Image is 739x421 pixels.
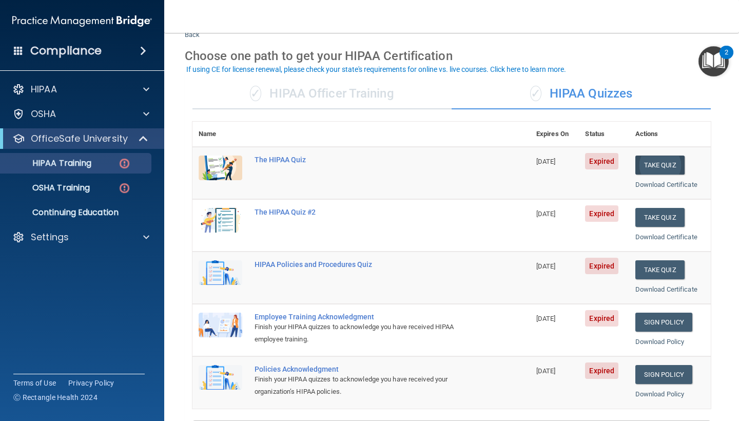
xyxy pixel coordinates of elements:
a: Sign Policy [635,365,692,384]
a: HIPAA [12,83,149,95]
a: Download Certificate [635,181,697,188]
img: danger-circle.6113f641.png [118,157,131,170]
img: danger-circle.6113f641.png [118,182,131,195]
div: Finish your HIPAA quizzes to acknowledge you have received your organization’s HIPAA policies. [255,373,479,398]
th: Status [579,122,629,147]
h4: Compliance [30,44,102,58]
a: Download Certificate [635,285,697,293]
p: Continuing Education [7,207,147,218]
div: HIPAA Quizzes [452,79,711,109]
button: Take Quiz [635,208,685,227]
a: OfficeSafe University [12,132,149,145]
span: Expired [585,362,618,379]
a: Back [185,18,200,39]
div: Choose one path to get your HIPAA Certification [185,41,718,71]
p: HIPAA Training [7,158,91,168]
div: Policies Acknowledgment [255,365,479,373]
th: Actions [629,122,711,147]
a: Sign Policy [635,313,692,332]
span: [DATE] [536,158,556,165]
button: Take Quiz [635,156,685,175]
div: 2 [725,52,728,66]
button: If using CE for license renewal, please check your state's requirements for online vs. live cours... [185,64,568,74]
div: The HIPAA Quiz #2 [255,208,479,216]
p: Settings [31,231,69,243]
span: ✓ [530,86,541,101]
a: Download Policy [635,390,685,398]
span: [DATE] [536,367,556,375]
div: If using CE for license renewal, please check your state's requirements for online vs. live cours... [186,66,566,73]
th: Name [192,122,248,147]
button: Open Resource Center, 2 new notifications [698,46,729,76]
div: HIPAA Policies and Procedures Quiz [255,260,479,269]
p: OSHA Training [7,183,90,193]
div: Finish your HIPAA quizzes to acknowledge you have received HIPAA employee training. [255,321,479,346]
a: Terms of Use [13,378,56,388]
a: Download Policy [635,338,685,346]
img: PMB logo [12,11,152,31]
span: [DATE] [536,210,556,218]
div: Employee Training Acknowledgment [255,313,479,321]
span: Expired [585,153,618,169]
p: OfficeSafe University [31,132,128,145]
span: [DATE] [536,315,556,322]
span: Expired [585,205,618,222]
a: Download Certificate [635,233,697,241]
span: Expired [585,258,618,274]
p: OSHA [31,108,56,120]
div: The HIPAA Quiz [255,156,479,164]
span: [DATE] [536,262,556,270]
a: Privacy Policy [68,378,114,388]
span: Ⓒ Rectangle Health 2024 [13,392,98,403]
span: ✓ [250,86,261,101]
a: Settings [12,231,149,243]
button: Take Quiz [635,260,685,279]
p: HIPAA [31,83,57,95]
a: OSHA [12,108,149,120]
span: Expired [585,310,618,327]
th: Expires On [530,122,579,147]
div: HIPAA Officer Training [192,79,452,109]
